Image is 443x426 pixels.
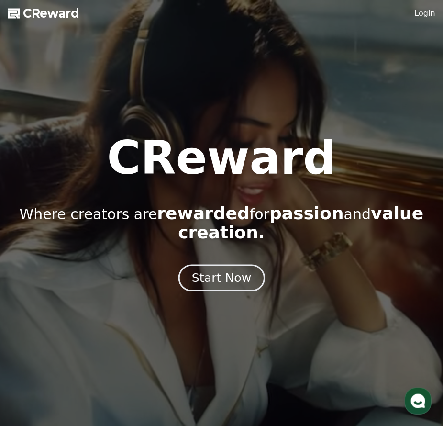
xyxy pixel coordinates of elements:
[3,303,63,327] a: Home
[24,318,41,325] span: Home
[415,8,435,19] a: Login
[178,265,265,292] button: Start Now
[23,6,79,21] span: CReward
[63,303,123,327] a: Messages
[8,6,79,21] a: CReward
[180,275,263,284] a: Start Now
[178,203,423,242] span: value creation.
[192,270,251,286] div: Start Now
[269,203,344,223] span: passion
[123,303,184,327] a: Settings
[107,135,336,181] h1: CReward
[79,318,108,326] span: Messages
[142,318,165,325] span: Settings
[157,203,250,223] span: rewarded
